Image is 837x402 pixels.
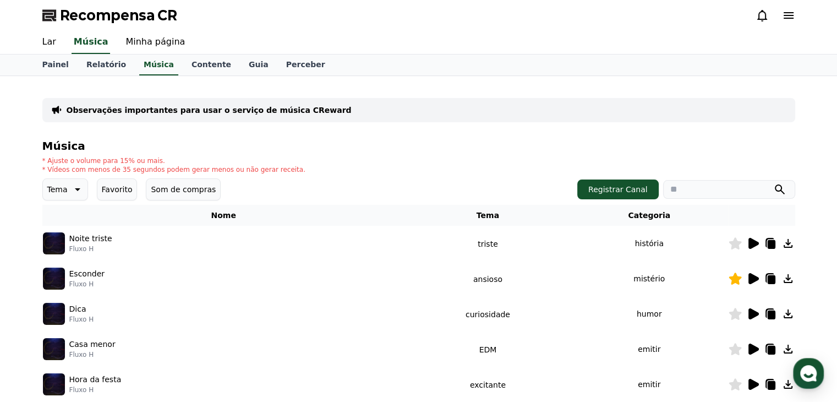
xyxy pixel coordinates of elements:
a: Relatório [78,55,135,75]
font: curiosidade [466,310,510,319]
font: Favorito [102,185,133,194]
font: humor [637,309,662,318]
font: Música [74,36,108,47]
a: Home [3,311,73,338]
font: Minha página [125,36,185,47]
font: Contente [192,60,231,69]
font: Fluxo H [69,386,94,394]
font: Nome [211,211,236,220]
font: Tema [47,185,68,194]
a: Minha página [117,31,194,54]
font: mistério [633,274,665,283]
font: Observações importantes para usar o serviço de música CReward [67,106,352,115]
span: Settings [163,327,190,336]
img: música [43,373,65,395]
font: Esconder [69,269,105,278]
a: Observações importantes para usar o serviço de música CReward [67,105,352,116]
font: Tema [477,211,499,220]
a: Messages [73,311,142,338]
img: música [43,232,65,254]
font: * Ajuste o volume para 15% ou mais. [42,157,165,165]
button: Som de compras [146,178,221,200]
span: Home [28,327,47,336]
img: música [43,303,65,325]
font: ansioso [473,275,502,284]
font: Perceber [286,60,325,69]
span: Messages [91,328,124,336]
img: música [43,268,65,290]
font: triste [478,240,498,248]
font: Música [144,60,174,69]
font: Recompensa CR [60,8,177,23]
img: música [43,338,65,360]
font: emitir [638,345,660,354]
font: história [635,239,664,248]
font: * Vídeos com menos de 35 segundos podem gerar menos ou não gerar receita. [42,166,305,173]
font: Casa menor [69,340,116,349]
a: Lar [34,31,65,54]
font: Fluxo H [69,280,94,288]
a: Recompensa CR [42,7,177,24]
font: Registrar Canal [588,185,648,194]
a: Perceber [277,55,334,75]
font: Hora da festa [69,375,122,384]
font: Fluxo H [69,245,94,253]
font: Música [42,139,85,153]
font: Lar [42,36,56,47]
font: Painel [42,60,69,69]
font: excitante [470,381,506,389]
a: Música [139,55,178,75]
a: Settings [142,311,211,338]
a: Painel [34,55,78,75]
font: Noite triste [69,234,112,243]
a: Guia [240,55,277,75]
font: Dica [69,305,86,313]
font: Fluxo H [69,351,94,358]
font: EDM [479,345,497,354]
font: Categoria [628,211,670,220]
a: Música [72,31,111,54]
button: Registrar Canal [577,180,659,199]
font: Som de compras [151,185,216,194]
button: Favorito [97,178,138,200]
font: Guia [249,60,269,69]
font: emitir [638,380,660,389]
button: Tema [42,178,88,200]
a: Contente [183,55,240,75]
font: Fluxo H [69,316,94,323]
font: Relatório [86,60,126,69]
